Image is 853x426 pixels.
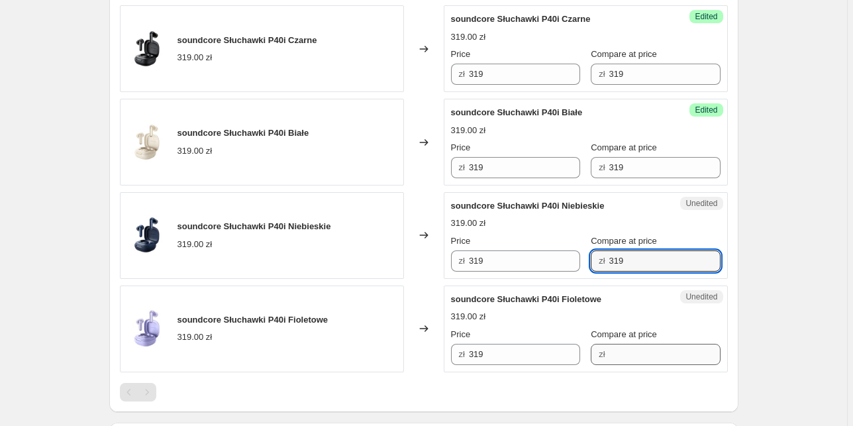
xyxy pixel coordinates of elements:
[177,35,317,45] span: soundcore Słuchawki P40i Czarne
[695,105,717,115] span: Edited
[177,51,213,64] div: 319.00 zł
[599,162,605,172] span: zł
[127,309,167,348] img: pr_2024_6_27_14_45_23_808_00_80x.webp
[451,201,605,211] span: soundcore Słuchawki P40i Niebieskie
[451,30,486,44] div: 319.00 zł
[177,221,331,231] span: soundcore Słuchawki P40i Niebieskie
[451,14,591,24] span: soundcore Słuchawki P40i Czarne
[127,29,167,69] img: soundcore-p40i-dokanalowe-bluetooth-czarny_142064491609_5_2__webp_80x.webp
[459,162,465,172] span: zł
[591,236,657,246] span: Compare at price
[451,329,471,339] span: Price
[599,69,605,79] span: zł
[591,49,657,59] span: Compare at price
[120,383,156,401] nav: Pagination
[177,315,328,325] span: soundcore Słuchawki P40i Fioletowe
[451,49,471,59] span: Price
[591,329,657,339] span: Compare at price
[451,310,486,323] div: 319.00 zł
[591,142,657,152] span: Compare at price
[599,349,605,359] span: zł
[695,11,717,22] span: Edited
[459,349,465,359] span: zł
[177,128,309,138] span: soundcore Słuchawki P40i Białe
[459,69,465,79] span: zł
[451,217,486,230] div: 319.00 zł
[451,107,583,117] span: soundcore Słuchawki P40i Białe
[177,331,213,344] div: 319.00 zł
[459,256,465,266] span: zł
[599,256,605,266] span: zł
[451,124,486,137] div: 319.00 zł
[177,238,213,251] div: 319.00 zł
[451,142,471,152] span: Price
[685,198,717,209] span: Unedited
[127,123,167,162] img: soundcore-p40i-dokanalowe-bluetooth-bialy_142064493161_5_2_80x.webp
[451,294,602,304] span: soundcore Słuchawki P40i Fioletowe
[451,236,471,246] span: Price
[127,215,167,255] img: soundcore-p40i-dokanalowe-bluetooth-niebieski_142064492441_5_2_80x.webp
[177,144,213,158] div: 319.00 zł
[685,292,717,302] span: Unedited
